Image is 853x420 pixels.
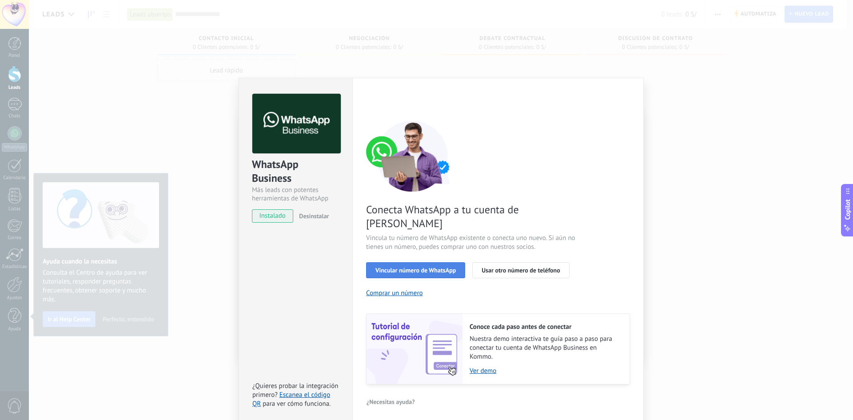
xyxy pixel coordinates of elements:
div: Más leads con potentes herramientas de WhatsApp [252,186,339,203]
button: Desinstalar [295,209,329,223]
span: Conecta WhatsApp a tu cuenta de [PERSON_NAME] [366,203,578,230]
span: Vincular número de WhatsApp [375,267,456,273]
span: ¿Necesitas ayuda? [367,399,415,405]
span: instalado [252,209,293,223]
span: Usar otro número de teléfono [482,267,560,273]
button: Vincular número de WhatsApp [366,262,465,278]
span: Copilot [843,199,852,220]
span: Desinstalar [299,212,329,220]
span: ¿Quieres probar la integración primero? [252,382,339,399]
button: ¿Necesitas ayuda? [366,395,415,408]
a: Ver demo [470,367,621,375]
span: Nuestra demo interactiva te guía paso a paso para conectar tu cuenta de WhatsApp Business en Kommo. [470,335,621,361]
a: Escanea el código QR [252,391,330,408]
div: WhatsApp Business [252,157,339,186]
img: connect number [366,120,459,192]
h2: Conoce cada paso antes de conectar [470,323,621,331]
span: para ver cómo funciona. [263,400,331,408]
span: Vincula tu número de WhatsApp existente o conecta uno nuevo. Si aún no tienes un número, puedes c... [366,234,578,252]
button: Usar otro número de teléfono [472,262,569,278]
img: logo_main.png [252,94,341,154]
button: Comprar un número [366,289,423,297]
